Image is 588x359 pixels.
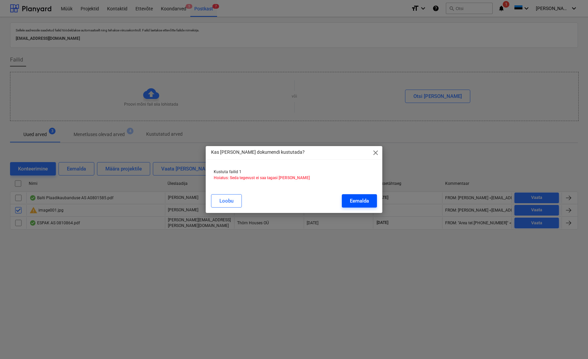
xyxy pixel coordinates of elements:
[372,149,380,157] span: close
[211,149,305,156] p: Kas [PERSON_NAME] dokumendi kustutada?
[214,175,374,181] p: Hoiatus: Seda tegevust ei saa tagasi [PERSON_NAME]
[342,194,377,208] button: Eemalda
[214,169,374,175] p: Kustuta failid 1
[350,197,369,205] div: Eemalda
[211,194,242,208] button: Loobu
[219,197,233,205] div: Loobu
